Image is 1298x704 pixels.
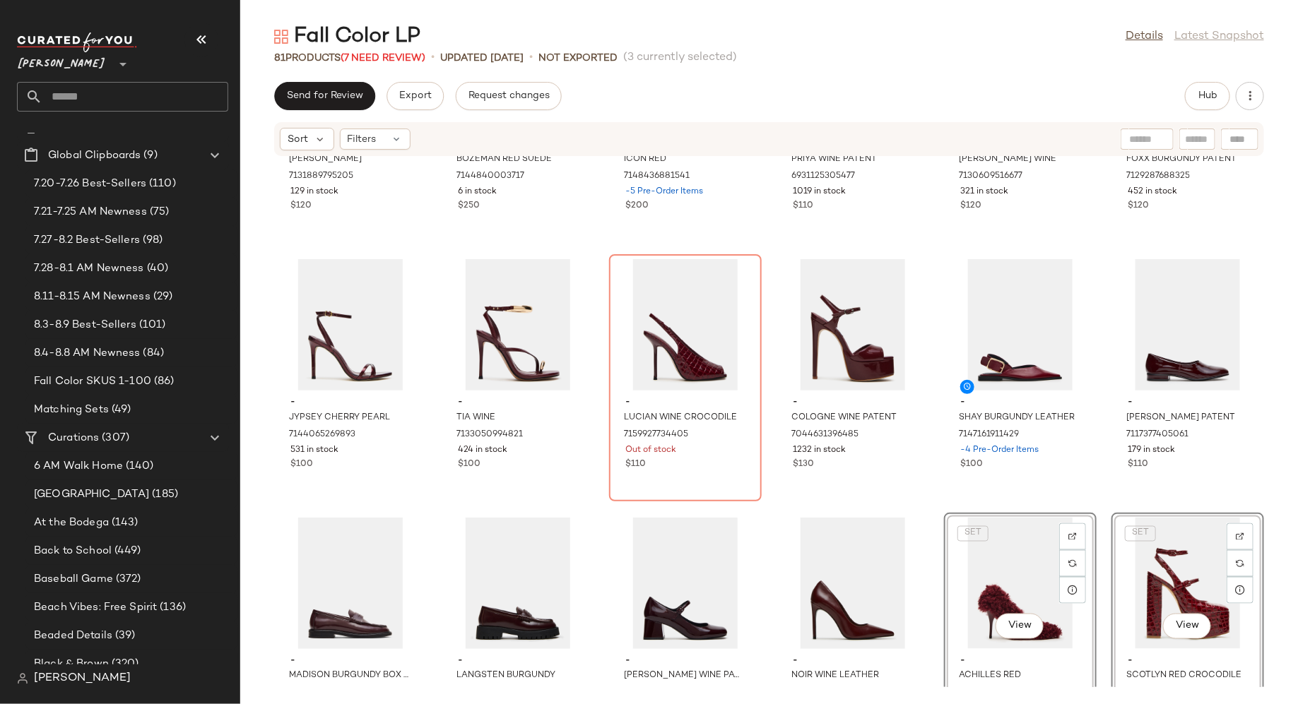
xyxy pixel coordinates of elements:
button: SET [1125,526,1156,542]
img: STEVEMADDEN_SHOES_ACHILLES_RED.jpg [949,518,1092,649]
span: Sort [288,132,308,147]
span: (29) [151,289,173,305]
span: Send for Review [286,90,363,102]
p: Not Exported [538,51,618,66]
span: Hub [1198,90,1217,102]
span: 452 in stock [1128,186,1177,198]
span: $250 [458,200,480,213]
span: 8.3-8.9 Best-Sellers [34,317,136,333]
span: • [431,49,435,66]
span: (110) [146,176,176,192]
span: - [793,655,913,667]
span: 321 in stock [960,186,1008,198]
span: 7147161911429 [959,429,1019,441]
span: (143) [109,515,138,531]
span: $130 [793,458,814,471]
span: $110 [1128,458,1148,471]
span: ICON RED [624,153,666,166]
span: 7130609516677 [959,170,1022,183]
img: STEVEMADDEN_SHOES_TIA_WINE.jpg [447,259,589,390]
span: 7144065269893 [289,429,355,441]
span: 7129287688325 [1126,170,1190,183]
span: 81 [274,53,285,64]
img: STEVEMADDEN_SHOES_JYPSEY_CHERRY-PEARL.jpg [279,259,422,390]
span: (307) [99,430,129,446]
span: Out of stock [625,444,676,457]
img: STEVEMADDEN_SHOES_DARCEY_WINE-PATENT.jpg [614,518,757,649]
p: updated [DATE] [440,51,524,66]
span: Beaded Details [34,628,112,644]
img: STEVEMADDEN_SHOES_LANGSTEN_BURGUNDY.jpg [447,518,589,649]
span: FOXX BURGUNDY PATENT [1126,153,1237,166]
span: 1019 in stock [793,186,846,198]
span: Filters [348,132,377,147]
span: (7 Need Review) [341,53,425,64]
span: [PERSON_NAME] PATENT [1126,412,1235,424]
span: - [625,655,745,667]
span: - [458,655,578,667]
span: (49) [109,402,131,418]
span: NOIR WINE LEATHER [791,670,879,683]
img: svg%3e [274,30,288,44]
span: Black & Brown [34,656,109,672]
span: 7044631396485 [791,429,859,441]
span: (86) [151,374,175,390]
img: STEVEMADDEN_SHOES_NOIR_WINE-LEATHER_01.jpg [781,518,924,649]
span: 7117377405061 [1126,429,1188,441]
span: MADISON BURGUNDY BOX LEATHER [289,670,409,683]
span: -4 Pre-Order Items [960,444,1039,457]
span: Curations [48,430,99,446]
span: [PERSON_NAME] [34,670,131,687]
span: LANGSTEN BURGUNDY [456,670,555,683]
img: STEVEMADDEN_SHOES_RANDALL_BURGUNDY-PATENT_01_287a6950-e696-4436-80c1-b65d7d3d1c28.jpg [1116,259,1259,390]
div: Fall Color LP [274,23,420,51]
span: 129 in stock [290,186,338,198]
span: (9) [141,148,157,164]
span: (320) [109,656,139,672]
span: -5 Pre-Order Items [625,186,703,198]
span: 179 in stock [1128,444,1175,457]
span: 6931125305477 [791,170,855,183]
span: ACHILLES RED [959,670,1021,683]
span: 8.11-8.15 AM Newness [34,289,151,305]
span: 8.4-8.8 AM Newness [34,345,141,362]
span: View [1008,621,1032,632]
span: $120 [1128,200,1149,213]
span: (84) [141,345,165,362]
button: Request changes [456,82,562,110]
img: STEVEMADDEN_SHOES_COLOGNE_WINE-PATENT.jpg [781,259,924,390]
img: svg%3e [1236,559,1244,568]
button: Export [387,82,444,110]
span: (40) [144,261,169,277]
span: - [290,655,411,667]
span: (75) [147,204,170,220]
span: LUCIAN WINE CROCODILE [624,412,737,424]
span: Beach Vibes: Free Spirit [34,599,157,616]
span: PRIYA WINE PATENT [791,153,877,166]
span: (185) [149,487,178,503]
span: - [1128,396,1248,409]
span: TIA WINE [456,412,495,424]
span: 7133050994821 [456,429,523,441]
img: STEVEMADDEN_SHOES_MADISON_BURGUNDY_01.jpg [279,518,422,649]
span: $100 [458,458,480,471]
span: View [1175,621,1199,632]
span: [GEOGRAPHIC_DATA] [34,487,149,503]
span: BOZEMAN RED SUEDE [456,153,552,166]
img: STEVEMADDEN_SHOES_SCOTLYN_RED-CROCODILE_03-1_3e7582de-0f45-47a9-b45f-06ebbb312a99.jpg [1116,518,1259,649]
img: STEVEMADDEN_SHOES_SHAY_BURGUNDY-LEATHER_01.jpg [949,259,1092,390]
span: - [625,396,745,409]
span: COLOGNE WINE PATENT [791,412,897,424]
div: Products [274,51,425,66]
span: 7.27-8.2 Best-Sellers [34,232,140,249]
span: SET [1131,529,1149,539]
span: (98) [140,232,163,249]
span: 6 AM Walk Home [34,458,123,475]
span: 7144840003717 [456,170,524,183]
span: JYPSEY CHERRY PEARL [289,412,390,424]
span: (39) [112,628,136,644]
span: - [458,396,578,409]
span: 531 in stock [290,444,338,457]
span: SHAY BURGUNDY LEATHER [959,412,1075,424]
span: - [960,396,1080,409]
